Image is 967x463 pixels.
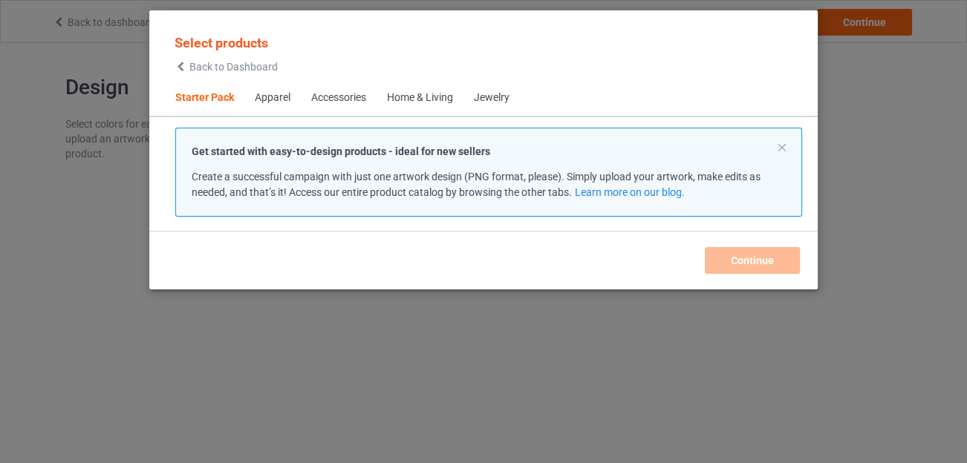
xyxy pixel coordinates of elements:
[175,35,268,50] span: Select products
[255,91,290,105] div: Apparel
[192,145,490,157] strong: Get started with easy-to-design products - ideal for new sellers
[189,61,278,73] span: Back to Dashboard
[192,171,761,198] span: Create a successful campaign with just one artwork design (PNG format, please). Simply upload you...
[165,80,244,116] span: Starter Pack
[575,186,685,198] a: Learn more on our blog.
[311,91,366,105] div: Accessories
[387,91,453,105] div: Home & Living
[474,91,509,105] div: Jewelry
